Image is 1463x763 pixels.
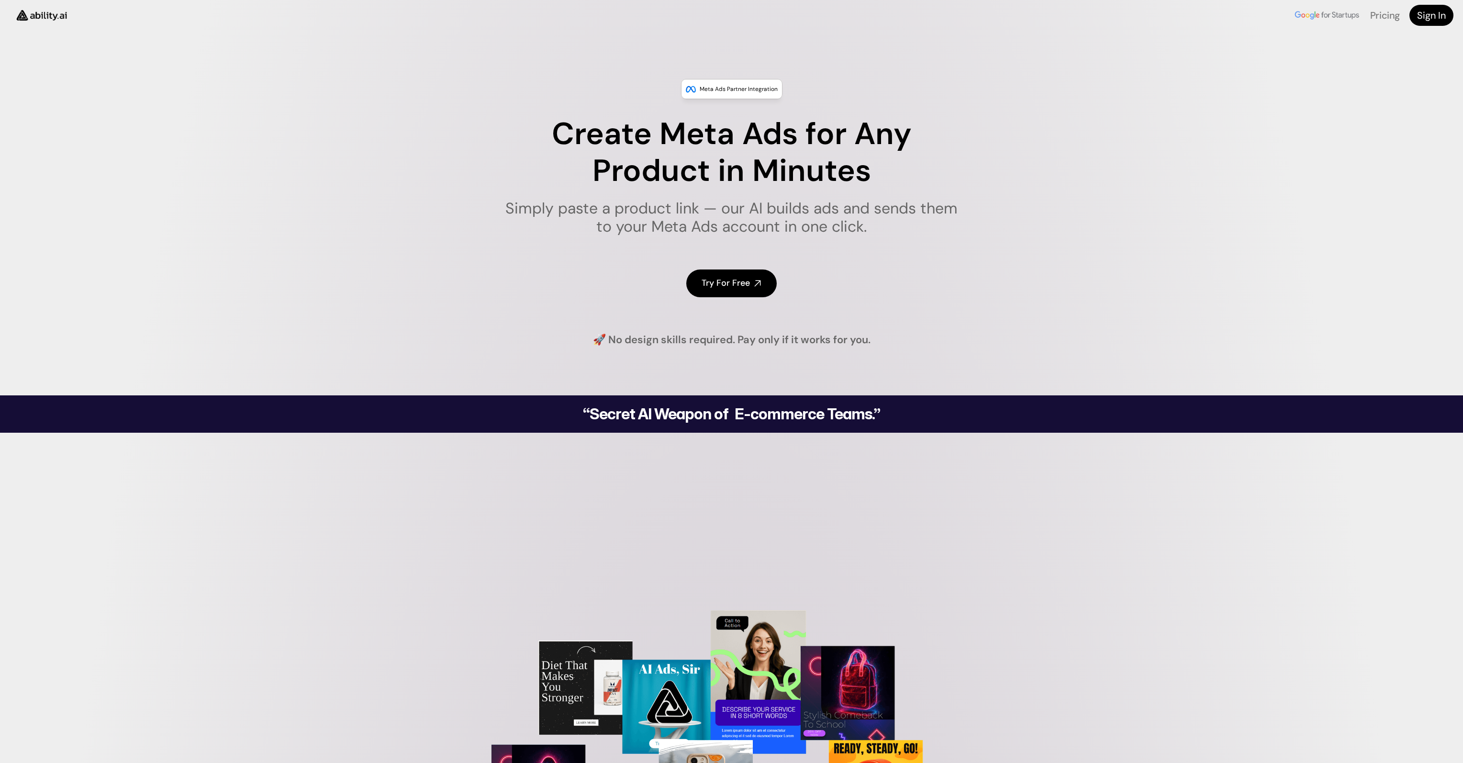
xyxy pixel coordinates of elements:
[499,199,964,236] h1: Simply paste a product link — our AI builds ads and sends them to your Meta Ads account in one cl...
[1409,5,1453,26] a: Sign In
[499,116,964,190] h1: Create Meta Ads for Any Product in Minutes
[558,406,905,422] h2: “Secret AI Weapon of E-commerce Teams.”
[686,269,777,297] a: Try For Free
[700,84,778,94] p: Meta Ads Partner Integration
[1370,9,1400,22] a: Pricing
[1417,9,1446,22] h4: Sign In
[702,277,750,289] h4: Try For Free
[593,333,871,348] h4: 🚀 No design skills required. Pay only if it works for you.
